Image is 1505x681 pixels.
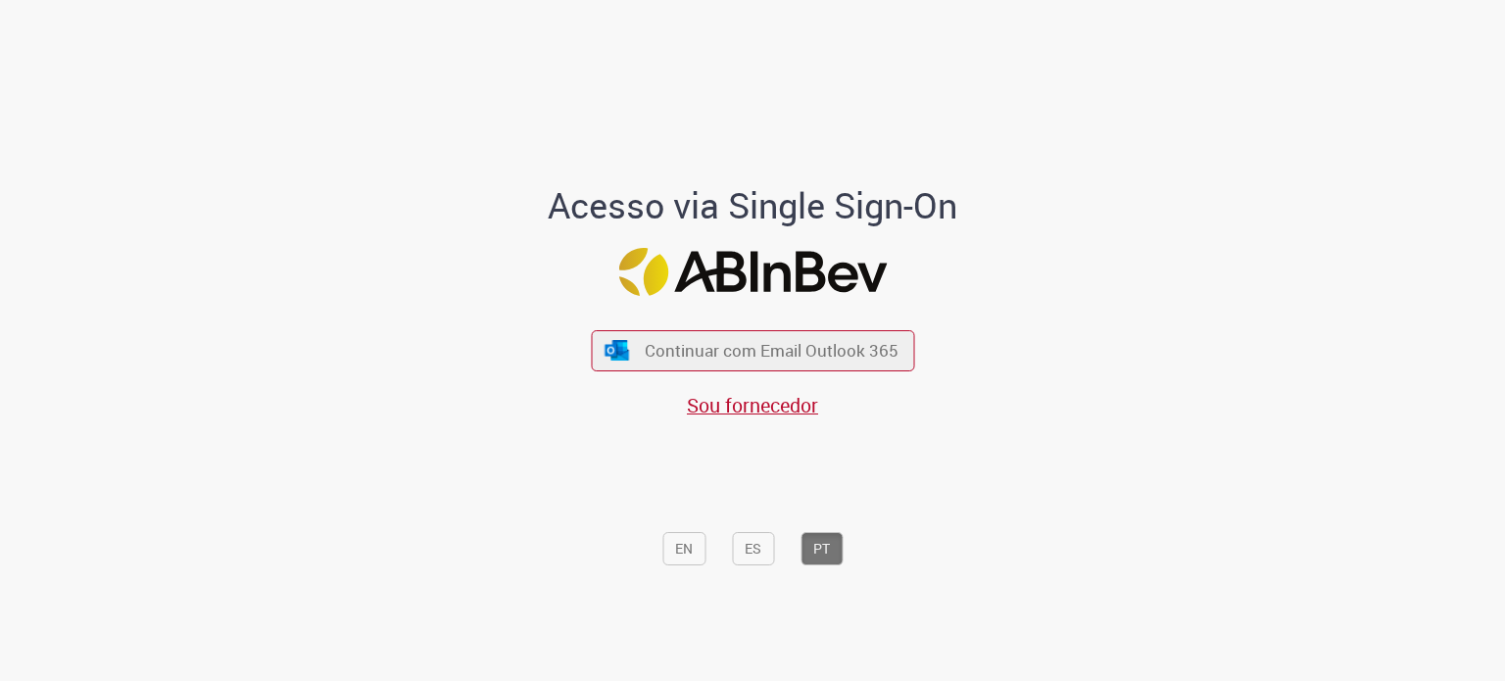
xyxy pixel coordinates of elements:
button: ES [732,532,774,565]
button: PT [801,532,843,565]
a: Sou fornecedor [687,392,818,418]
img: ícone Azure/Microsoft 360 [604,340,631,361]
img: Logo ABInBev [618,248,887,296]
button: ícone Azure/Microsoft 360 Continuar com Email Outlook 365 [591,330,914,370]
button: EN [662,532,705,565]
h1: Acesso via Single Sign-On [481,186,1025,225]
span: Continuar com Email Outlook 365 [645,339,898,362]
